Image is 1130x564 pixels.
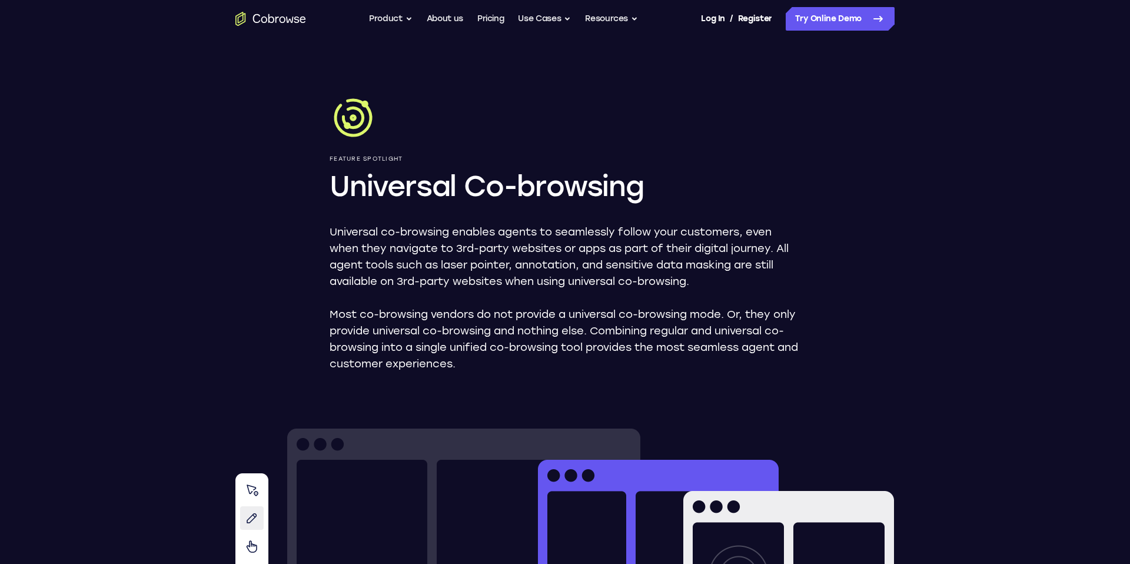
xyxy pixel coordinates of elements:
button: Use Cases [518,7,571,31]
img: Universal Co-browsing [330,94,377,141]
a: Go to the home page [235,12,306,26]
a: Pricing [477,7,504,31]
a: Register [738,7,772,31]
h1: Universal Co-browsing [330,167,800,205]
button: Resources [585,7,638,31]
a: Log In [701,7,724,31]
p: Universal co-browsing enables agents to seamlessly follow your customers, even when they navigate... [330,224,800,290]
span: / [730,12,733,26]
button: Product [369,7,413,31]
a: About us [427,7,463,31]
p: Most co-browsing vendors do not provide a universal co-browsing mode. Or, they only provide unive... [330,306,800,372]
a: Try Online Demo [786,7,895,31]
p: Feature Spotlight [330,155,800,162]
